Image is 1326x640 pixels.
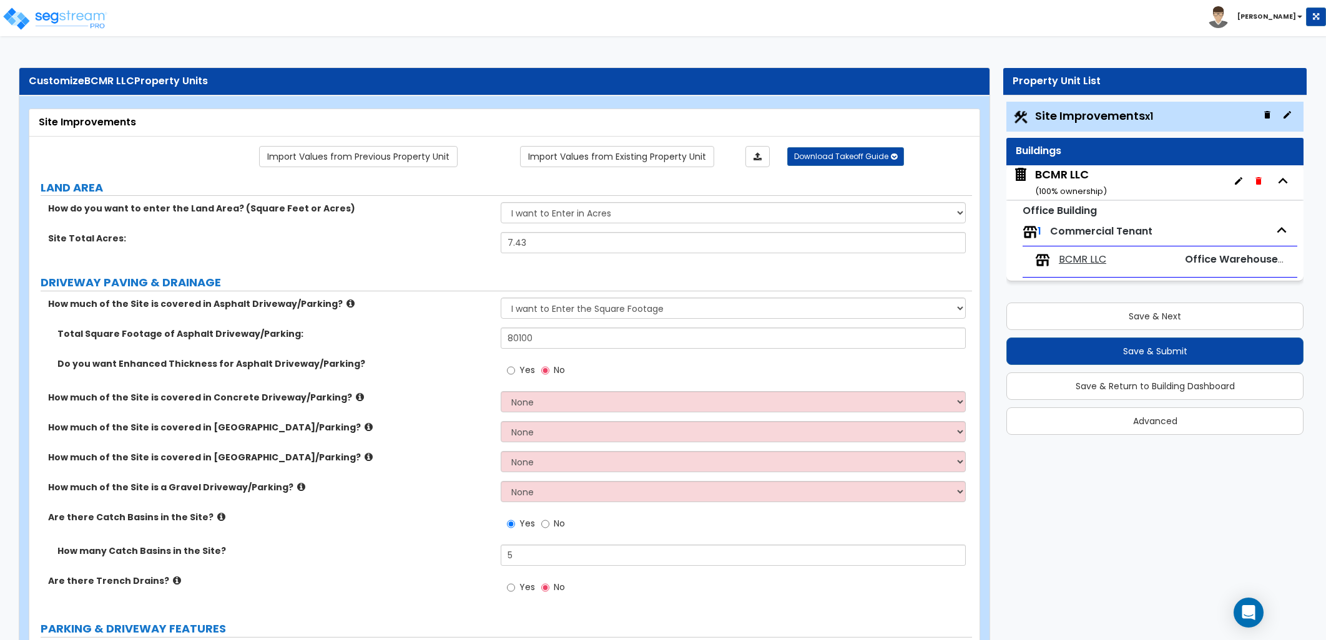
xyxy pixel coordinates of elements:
label: Total Square Footage of Asphalt Driveway/Parking: [57,327,491,340]
i: click for more info! [217,512,225,521]
button: Save & Submit [1006,337,1304,365]
label: How much of the Site is covered in [GEOGRAPHIC_DATA]/Parking? [48,451,491,463]
span: Site Improvements [1035,108,1153,124]
small: Office Building [1023,203,1097,218]
span: Yes [519,581,535,593]
span: Office Warehouse Tenant [1185,252,1317,266]
input: Yes [507,364,515,377]
button: Save & Next [1006,303,1304,330]
input: Yes [507,581,515,594]
img: tenants.png [1023,225,1038,240]
label: How much of the Site is covered in Asphalt Driveway/Parking? [48,298,491,310]
span: Yes [519,364,535,376]
span: No [554,364,565,376]
label: PARKING & DRIVEWAY FEATURES [41,621,972,637]
label: How much of the Site is covered in Concrete Driveway/Parking? [48,391,491,404]
label: Are there Catch Basins in the Site? [48,511,491,523]
span: Commercial Tenant [1050,224,1152,238]
i: click for more info! [356,392,364,402]
span: Download Takeoff Guide [794,151,888,162]
div: Buildings [1016,144,1294,158]
span: No [554,581,565,593]
a: Import the dynamic attributes value through Excel sheet [745,146,770,167]
input: No [541,517,549,531]
label: How much of the Site is a Gravel Driveway/Parking? [48,481,491,493]
div: Open Intercom Messenger [1234,598,1264,628]
span: BCMR LLC [1059,253,1106,267]
small: x1 [1145,110,1153,123]
img: logo_pro_r.png [2,6,108,31]
input: No [541,581,549,594]
small: ( 100 % ownership) [1035,185,1107,197]
i: click for more info! [365,422,373,432]
button: Save & Return to Building Dashboard [1006,372,1304,400]
div: Property Unit List [1013,74,1297,89]
span: BCMR LLC [84,74,134,88]
img: building.svg [1013,167,1029,183]
img: Construction.png [1013,109,1029,125]
button: Download Takeoff Guide [787,147,904,166]
input: No [541,364,549,377]
a: Import the dynamic attribute values from existing properties. [520,146,714,167]
span: 1 [1038,224,1041,238]
img: avatar.png [1207,6,1229,28]
span: BCMR LLC [1013,167,1107,198]
span: No [554,517,565,530]
i: click for more info! [297,482,305,492]
div: Site Improvements [39,115,970,130]
label: Are there Trench Drains? [48,575,491,587]
label: How do you want to enter the Land Area? (Square Feet or Acres) [48,202,491,215]
label: DRIVEWAY PAVING & DRAINAGE [41,274,972,291]
input: Yes [507,517,515,531]
button: Advanced [1006,407,1304,435]
b: [PERSON_NAME] [1237,12,1296,21]
i: click for more info! [173,576,181,585]
i: click for more info! [365,452,373,462]
label: Do you want Enhanced Thickness for Asphalt Driveway/Parking? [57,357,491,370]
i: click for more info! [346,299,355,308]
label: LAND AREA [41,180,972,196]
a: Import the dynamic attribute values from previous properties. [259,146,458,167]
div: BCMR LLC [1035,167,1107,198]
label: Site Total Acres: [48,232,491,245]
img: tenants.png [1035,253,1050,268]
label: How many Catch Basins in the Site? [57,545,491,557]
label: How much of the Site is covered in [GEOGRAPHIC_DATA]/Parking? [48,421,491,434]
span: Yes [519,517,535,530]
div: Customize Property Units [29,74,980,89]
